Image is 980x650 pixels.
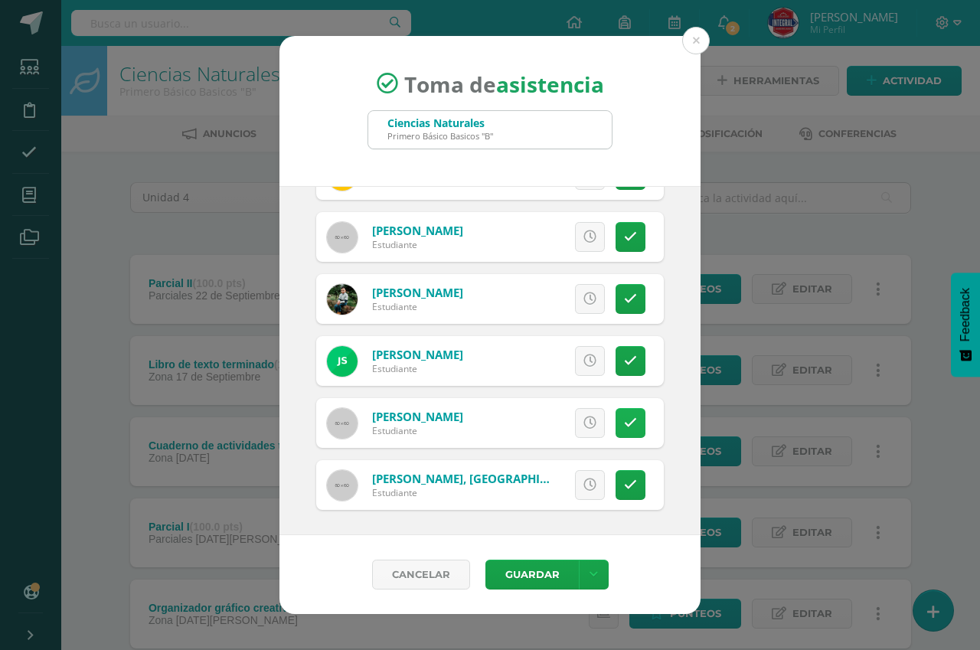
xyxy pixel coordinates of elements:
[327,222,358,253] img: 60x60
[404,69,604,98] span: Toma de
[327,470,358,501] img: 60x60
[372,300,463,313] div: Estudiante
[372,560,470,590] a: Cancelar
[502,285,544,313] span: Excusa
[502,223,544,251] span: Excusa
[502,471,544,499] span: Excusa
[502,409,544,437] span: Excusa
[372,424,463,437] div: Estudiante
[959,288,972,341] span: Feedback
[496,69,604,98] strong: asistencia
[387,116,493,130] div: Ciencias Naturales
[372,362,463,375] div: Estudiante
[372,409,463,424] a: [PERSON_NAME]
[372,486,556,499] div: Estudiante
[372,238,463,251] div: Estudiante
[951,273,980,377] button: Feedback - Mostrar encuesta
[372,471,586,486] a: [PERSON_NAME], [GEOGRAPHIC_DATA]
[372,347,463,362] a: [PERSON_NAME]
[682,27,710,54] button: Close (Esc)
[327,346,358,377] img: c527d46446ba2f0a900b2f552137eea8.png
[372,285,463,300] a: [PERSON_NAME]
[485,560,579,590] button: Guardar
[387,130,493,142] div: Primero Básico Basicos "B"
[327,284,358,315] img: 26aef800ce8dfa70869142e2665eaf30.png
[368,111,612,149] input: Busca un grado o sección aquí...
[372,223,463,238] a: [PERSON_NAME]
[327,408,358,439] img: 60x60
[502,347,544,375] span: Excusa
